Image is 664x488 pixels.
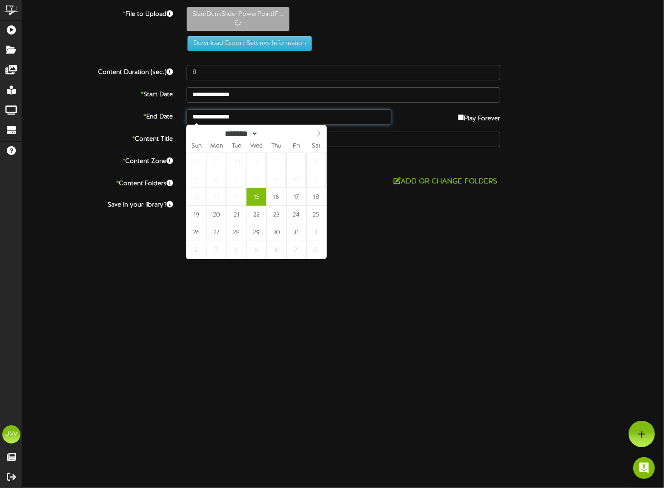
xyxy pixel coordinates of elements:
[16,197,180,210] label: Save in your library?
[266,170,286,188] span: October 9, 2025
[16,65,180,77] label: Content Duration (sec.)
[207,143,226,149] span: Mon
[246,153,266,170] span: October 1, 2025
[16,132,180,144] label: Content Title
[16,87,180,99] label: Start Date
[306,170,326,188] span: October 11, 2025
[16,109,180,122] label: End Date
[187,36,312,51] button: Download Export Settings Information
[458,114,464,120] input: Play Forever
[306,153,326,170] span: October 4, 2025
[16,154,180,166] label: Content Zone
[286,153,306,170] span: October 3, 2025
[183,40,312,47] a: Download Export Settings Information
[226,223,246,241] span: October 28, 2025
[266,241,286,259] span: November 6, 2025
[266,153,286,170] span: October 2, 2025
[207,223,226,241] span: October 27, 2025
[207,170,226,188] span: October 6, 2025
[286,241,306,259] span: November 7, 2025
[226,241,246,259] span: November 4, 2025
[16,176,180,188] label: Content Folders
[187,132,501,147] input: Title of this Content
[258,129,291,138] input: Year
[207,206,226,223] span: October 20, 2025
[207,188,226,206] span: October 13, 2025
[286,223,306,241] span: October 31, 2025
[286,206,306,223] span: October 24, 2025
[226,153,246,170] span: September 30, 2025
[187,223,206,241] span: October 26, 2025
[246,241,266,259] span: November 5, 2025
[266,188,286,206] span: October 16, 2025
[187,153,206,170] span: September 28, 2025
[458,109,500,123] label: Play Forever
[246,143,266,149] span: Wed
[286,170,306,188] span: October 10, 2025
[246,170,266,188] span: October 8, 2025
[246,206,266,223] span: October 22, 2025
[286,188,306,206] span: October 17, 2025
[306,223,326,241] span: November 1, 2025
[187,206,206,223] span: October 19, 2025
[16,7,180,19] label: File to Upload
[306,143,326,149] span: Sat
[187,143,207,149] span: Sun
[286,143,306,149] span: Fri
[187,170,206,188] span: October 5, 2025
[391,176,500,187] button: Add or Change Folders
[187,188,206,206] span: October 12, 2025
[306,241,326,259] span: November 8, 2025
[226,143,246,149] span: Tue
[207,153,226,170] span: September 29, 2025
[226,170,246,188] span: October 7, 2025
[306,206,326,223] span: October 25, 2025
[226,206,246,223] span: October 21, 2025
[266,143,286,149] span: Thu
[266,206,286,223] span: October 23, 2025
[207,241,226,259] span: November 3, 2025
[246,188,266,206] span: October 15, 2025
[306,188,326,206] span: October 18, 2025
[187,241,206,259] span: November 2, 2025
[266,223,286,241] span: October 30, 2025
[633,457,655,479] div: Open Intercom Messenger
[2,425,20,444] div: JW
[226,188,246,206] span: October 14, 2025
[246,223,266,241] span: October 29, 2025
